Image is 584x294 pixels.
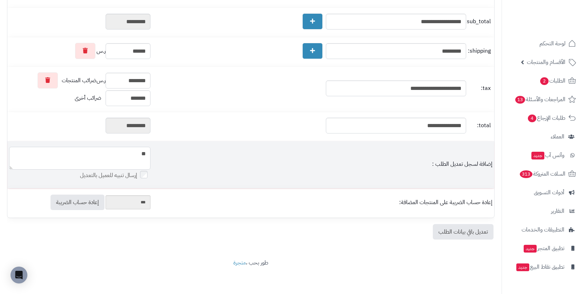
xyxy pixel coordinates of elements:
span: shipping: [468,47,491,55]
span: ضرائب المنتجات [62,77,96,85]
span: 13 [515,96,525,104]
a: السلات المتروكة313 [506,165,580,182]
span: 313 [520,170,532,178]
span: المراجعات والأسئلة [515,94,565,104]
a: المراجعات والأسئلة13 [506,91,580,108]
a: تطبيق المتجرجديد [506,240,580,257]
span: تطبيق نقاط البيع [516,262,564,272]
div: إضافة لسجل تعديل الطلب : [154,160,492,168]
label: إرسال تنبيه للعميل بالتعديل [80,171,150,179]
span: sub_total: [468,18,491,26]
input: إرسال تنبيه للعميل بالتعديل [140,171,148,178]
a: تطبيق نقاط البيعجديد [506,259,580,275]
a: إعادة حساب الضريبة [51,195,105,210]
a: التقارير [506,203,580,220]
span: وآتس آب [531,150,564,160]
span: ضرائب أخرى [75,94,101,102]
a: العملاء [506,128,580,145]
a: الطلبات2 [506,72,580,89]
span: الأقسام والمنتجات [527,57,565,67]
a: وآتس آبجديد [506,147,580,164]
span: جديد [531,152,544,159]
span: التطبيقات والخدمات [522,225,564,235]
a: التطبيقات والخدمات [506,221,580,238]
a: أدوات التسويق [506,184,580,201]
a: متجرة [233,259,246,267]
span: طلبات الإرجاع [527,113,565,123]
span: جديد [524,245,537,253]
span: تطبيق المتجر [523,243,564,253]
span: العملاء [551,132,564,142]
div: إعادة حساب الضريبة على المنتجات المضافة: [154,198,492,207]
span: جديد [516,263,529,271]
span: tax: [468,84,491,92]
span: لوحة التحكم [539,39,565,48]
span: 2 [540,77,549,85]
a: طلبات الإرجاع4 [506,110,580,126]
span: الطلبات [539,76,565,86]
a: لوحة التحكم [506,35,580,52]
span: total: [468,122,491,130]
span: التقارير [551,206,564,216]
a: تعديل باقي بيانات الطلب [433,224,494,240]
div: ر.س [9,72,150,89]
div: Open Intercom Messenger [11,267,27,283]
span: أدوات التسويق [534,188,564,197]
span: 4 [528,115,536,122]
span: السلات المتروكة [519,169,565,179]
div: ر.س [9,43,150,59]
